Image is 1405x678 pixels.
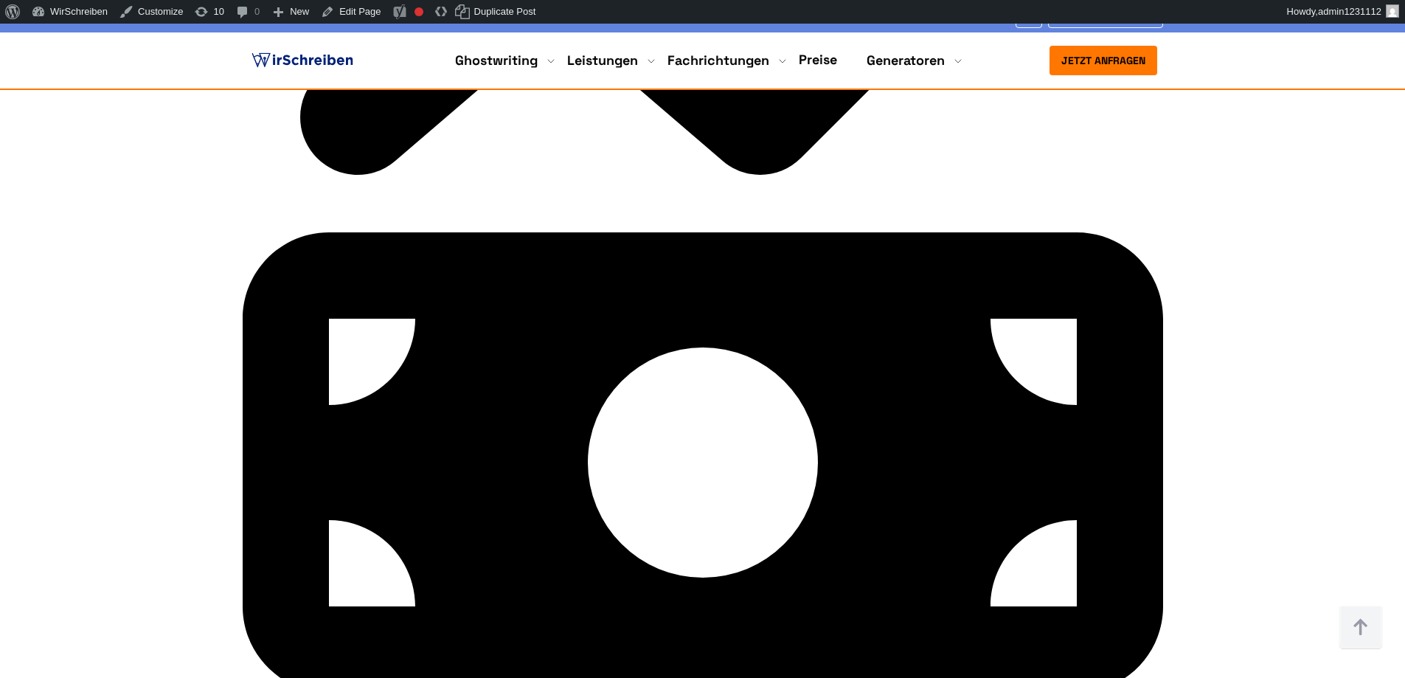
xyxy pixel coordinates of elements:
span: admin1231112 [1318,6,1381,17]
img: button top [1339,606,1383,650]
a: Fachrichtungen [667,52,769,69]
a: Preise [799,51,837,68]
a: Generatoren [867,52,945,69]
a: Ghostwriting [455,52,538,69]
button: Jetzt anfragen [1050,46,1157,75]
img: logo ghostwriter-österreich [249,49,356,72]
a: Leistungen [567,52,638,69]
div: Focus keyphrase not set [414,7,423,16]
